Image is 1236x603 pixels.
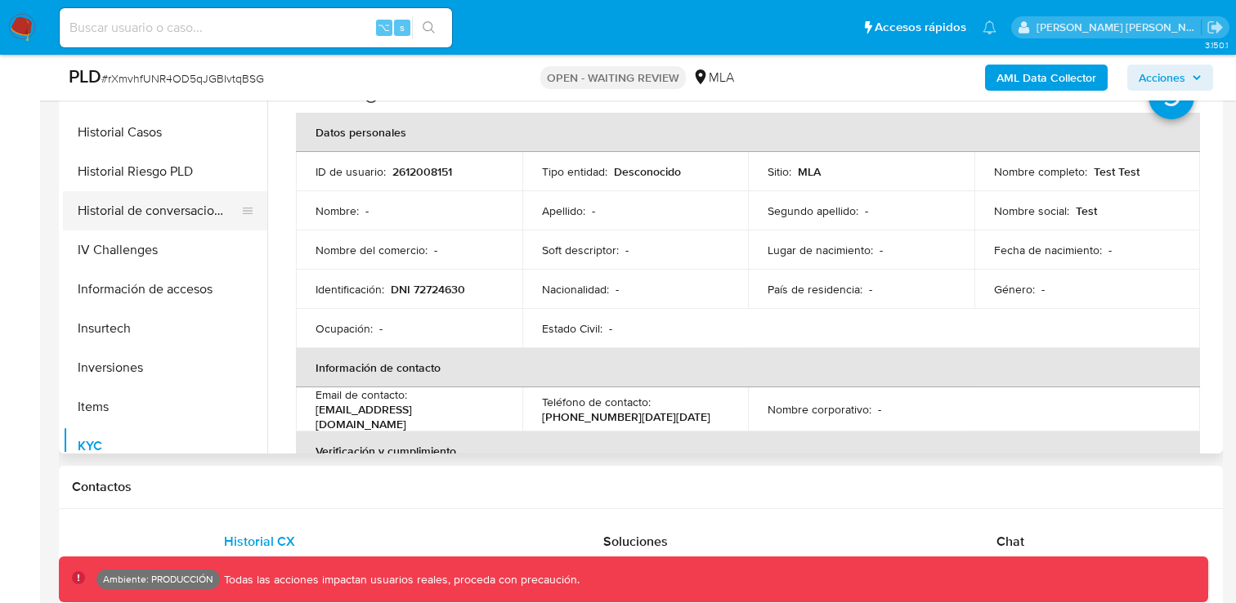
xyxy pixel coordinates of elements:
[592,203,595,218] p: -
[392,164,452,179] p: 2612008151
[316,402,496,431] p: [EMAIL_ADDRESS][DOMAIN_NAME]
[994,164,1087,179] p: Nombre completo :
[316,387,407,402] p: Email de contacto :
[296,113,1200,152] th: Datos personales
[768,282,862,297] p: País de residencia :
[983,20,996,34] a: Notificaciones
[63,113,267,152] button: Historial Casos
[542,164,607,179] p: Tipo entidad :
[875,19,966,36] span: Accesos rápidos
[296,431,1200,471] th: Verificación y cumplimiento
[609,321,612,336] p: -
[316,243,428,257] p: Nombre del comercio :
[542,321,602,336] p: Estado Civil :
[614,164,681,179] p: Desconocido
[540,66,686,89] p: OPEN - WAITING REVIEW
[316,203,359,218] p: Nombre :
[224,532,295,551] span: Historial CX
[63,152,267,191] button: Historial Riesgo PLD
[996,532,1024,551] span: Chat
[1076,203,1097,218] p: Test
[412,16,446,39] button: search-icon
[60,17,452,38] input: Buscar usuario o caso...
[542,409,710,424] p: [PHONE_NUMBER][DATE][DATE]
[985,65,1108,91] button: AML Data Collector
[63,387,267,427] button: Items
[296,88,360,104] p: Actualizado -
[103,576,213,583] p: Ambiente: PRODUCCIÓN
[1127,65,1213,91] button: Acciones
[63,427,267,466] button: KYC
[69,63,101,89] b: PLD
[768,203,858,218] p: Segundo apellido :
[996,65,1096,91] b: AML Data Collector
[1205,38,1228,51] span: 3.150.1
[63,270,267,309] button: Información de accesos
[101,70,264,87] span: # rXmvhfUNR4OD5qJGBIvtqBSG
[994,203,1069,218] p: Nombre social :
[768,243,873,257] p: Lugar de nacimiento :
[994,282,1035,297] p: Género :
[865,203,868,218] p: -
[880,243,883,257] p: -
[625,243,629,257] p: -
[391,282,465,297] p: DNI 72724630
[63,191,254,230] button: Historial de conversaciones
[1139,65,1185,91] span: Acciones
[542,203,585,218] p: Apellido :
[692,69,734,87] div: MLA
[365,203,369,218] p: -
[296,348,1200,387] th: Información de contacto
[63,348,267,387] button: Inversiones
[869,282,872,297] p: -
[316,164,386,179] p: ID de usuario :
[616,282,619,297] p: -
[1108,243,1112,257] p: -
[316,282,384,297] p: Identificación :
[768,402,871,417] p: Nombre corporativo :
[878,402,881,417] p: -
[1037,20,1202,35] p: elkin.mantilla@mercadolibre.com.co
[798,164,821,179] p: MLA
[542,243,619,257] p: Soft descriptor :
[768,164,791,179] p: Sitio :
[400,20,405,35] span: s
[434,243,437,257] p: -
[316,321,373,336] p: Ocupación :
[1207,19,1224,36] a: Salir
[72,479,1210,495] h1: Contactos
[220,572,580,587] p: Todas las acciones impactan usuarios reales, proceda con precaución.
[1041,282,1045,297] p: -
[603,532,668,551] span: Soluciones
[379,321,383,336] p: -
[63,309,267,348] button: Insurtech
[542,282,609,297] p: Nacionalidad :
[63,230,267,270] button: IV Challenges
[378,20,390,35] span: ⌥
[994,243,1102,257] p: Fecha de nacimiento :
[542,395,651,409] p: Teléfono de contacto :
[1094,164,1140,179] p: Test Test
